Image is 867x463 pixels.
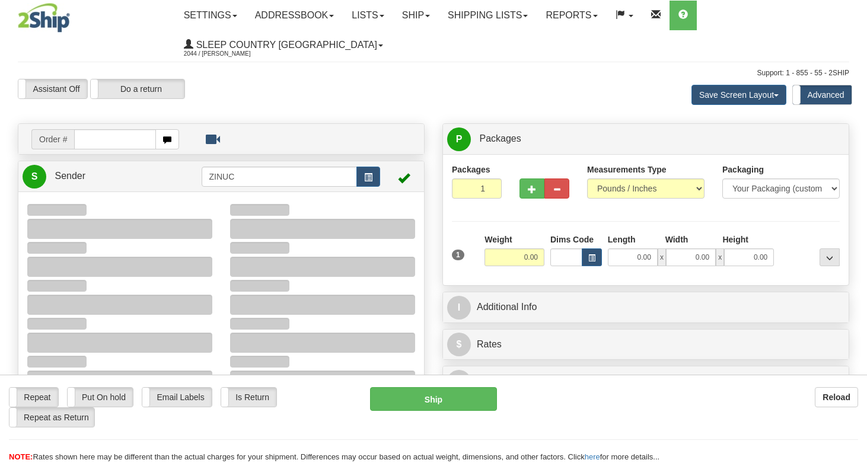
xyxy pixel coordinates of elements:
input: Sender Id [202,167,358,187]
a: Addressbook [246,1,343,30]
label: Put On hold [68,388,133,407]
label: Repeat as Return [9,408,94,427]
label: Is Return [221,388,276,407]
span: Order # [31,129,74,149]
label: Do a return [91,79,184,98]
a: P Packages [447,127,844,151]
a: IAdditional Info [447,295,844,320]
span: Packages [479,133,521,143]
label: Length [608,234,636,245]
label: Email Labels [142,388,212,407]
label: Assistant Off [18,79,87,98]
a: S Sender [23,164,202,189]
iframe: chat widget [840,171,866,292]
label: Weight [485,234,512,245]
span: x [658,248,666,266]
span: Sender [55,171,85,181]
span: 2044 / [PERSON_NAME] [184,48,273,60]
label: Height [722,234,748,245]
span: I [447,296,471,320]
a: $Rates [447,333,844,357]
a: here [585,452,600,461]
span: P [447,127,471,151]
a: Settings [175,1,246,30]
span: 1 [452,250,464,260]
label: Advanced [793,85,852,104]
span: S [23,165,46,189]
a: OShipment Options [447,369,844,394]
button: Ship [370,387,497,411]
button: Reload [815,387,858,407]
b: Reload [823,392,850,402]
span: $ [447,333,471,356]
label: Repeat [9,388,58,407]
a: Shipping lists [439,1,537,30]
label: Width [665,234,689,245]
button: Save Screen Layout [691,85,786,105]
a: Lists [343,1,393,30]
span: NOTE: [9,452,33,461]
label: Measurements Type [587,164,667,175]
a: Reports [537,1,606,30]
a: Ship [393,1,439,30]
label: Packaging [722,164,764,175]
a: Sleep Country [GEOGRAPHIC_DATA] 2044 / [PERSON_NAME] [175,30,392,60]
span: O [447,370,471,394]
div: Support: 1 - 855 - 55 - 2SHIP [18,68,849,78]
span: Sleep Country [GEOGRAPHIC_DATA] [193,40,377,50]
label: Packages [452,164,490,175]
div: ... [820,248,840,266]
label: Dims Code [550,234,594,245]
span: x [716,248,724,266]
img: logo2044.jpg [18,3,70,33]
